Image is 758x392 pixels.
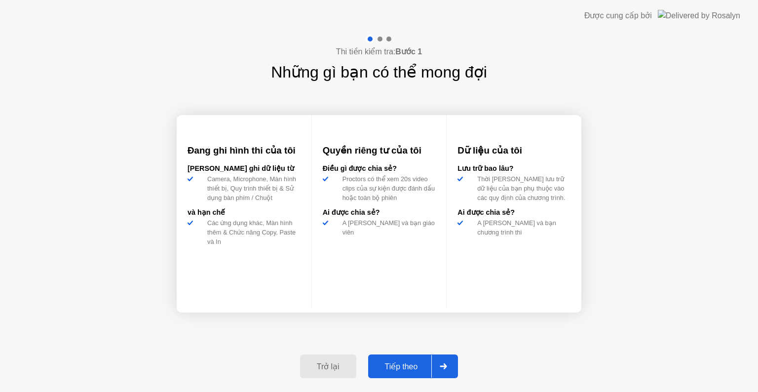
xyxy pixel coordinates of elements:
div: [PERSON_NAME] ghi dữ liệu từ [188,163,301,174]
div: Được cung cấp bởi [584,10,652,22]
div: Ai được chia sẻ? [457,207,570,218]
div: và hạn chế [188,207,301,218]
div: Điều gì được chia sẻ? [323,163,436,174]
h3: Dữ liệu của tôi [457,144,570,157]
div: Tiếp theo [371,362,432,371]
div: Ai được chia sẻ? [323,207,436,218]
div: Camera, Microphone, Màn hình thiết bị, Quy trình thiết bị & Sử dụng bàn phím / Chuột [203,174,301,203]
h3: Đang ghi hình thi của tôi [188,144,301,157]
div: Các ứng dụng khác, Màn hình thêm & Chức năng Copy, Paste và In [203,218,301,247]
div: Trở lại [303,362,353,371]
img: Delivered by Rosalyn [658,10,740,21]
div: A [PERSON_NAME] và bạn giáo viên [339,218,436,237]
b: Bước 1 [395,47,422,56]
button: Tiếp theo [368,354,458,378]
div: Proctors có thể xem 20s video clips của sự kiện được đánh dấu hoặc toàn bộ phiên [339,174,436,203]
h1: Những gì bạn có thể mong đợi [271,60,487,84]
div: Lưu trữ bao lâu? [457,163,570,174]
h3: Quyền riêng tư của tôi [323,144,436,157]
div: A [PERSON_NAME] và bạn chương trình thi [473,218,570,237]
h4: Thi tiền kiểm tra: [336,46,422,58]
div: Thời [PERSON_NAME] lưu trữ dữ liệu của bạn phụ thuộc vào các quy định của chương trình. [473,174,570,203]
button: Trở lại [300,354,356,378]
